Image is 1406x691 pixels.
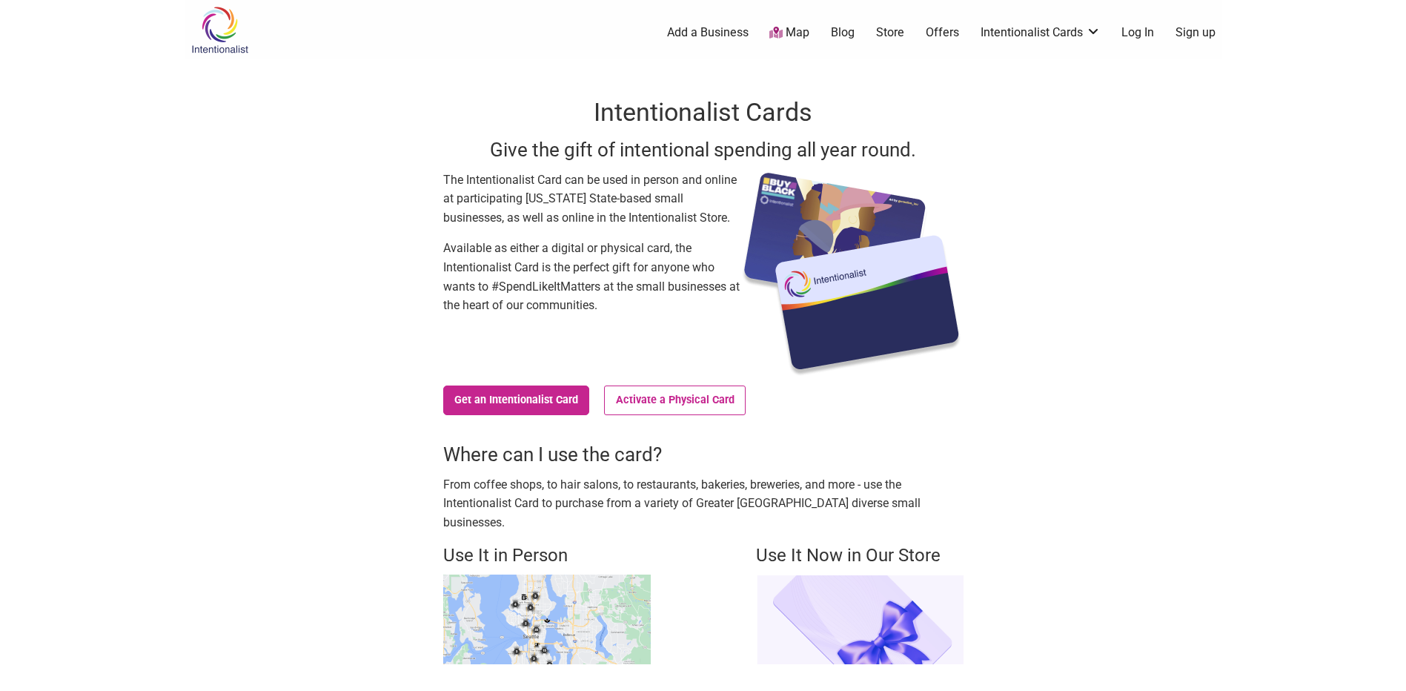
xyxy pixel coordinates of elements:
a: Store [876,24,904,41]
h4: Use It in Person [443,543,651,569]
a: Blog [831,24,855,41]
img: Intentionalist Card [740,171,964,378]
p: The Intentionalist Card can be used in person and online at participating [US_STATE] State-based ... [443,171,740,228]
img: Intentionalist Store [756,575,964,664]
img: Buy Black map [443,575,651,664]
h1: Intentionalist Cards [443,95,964,130]
img: Intentionalist [185,6,255,54]
a: Get an Intentionalist Card [443,386,590,415]
p: From coffee shops, to hair salons, to restaurants, bakeries, breweries, and more - use the Intent... [443,475,964,532]
h3: Give the gift of intentional spending all year round. [443,136,964,163]
h4: Use It Now in Our Store [756,543,964,569]
a: Activate a Physical Card [604,386,746,415]
a: Log In [1121,24,1154,41]
p: Available as either a digital or physical card, the Intentionalist Card is the perfect gift for a... [443,239,740,314]
a: Intentionalist Cards [981,24,1101,41]
h3: Where can I use the card? [443,441,964,468]
a: Add a Business [667,24,749,41]
a: Map [769,24,809,42]
a: Offers [926,24,959,41]
a: Sign up [1175,24,1216,41]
